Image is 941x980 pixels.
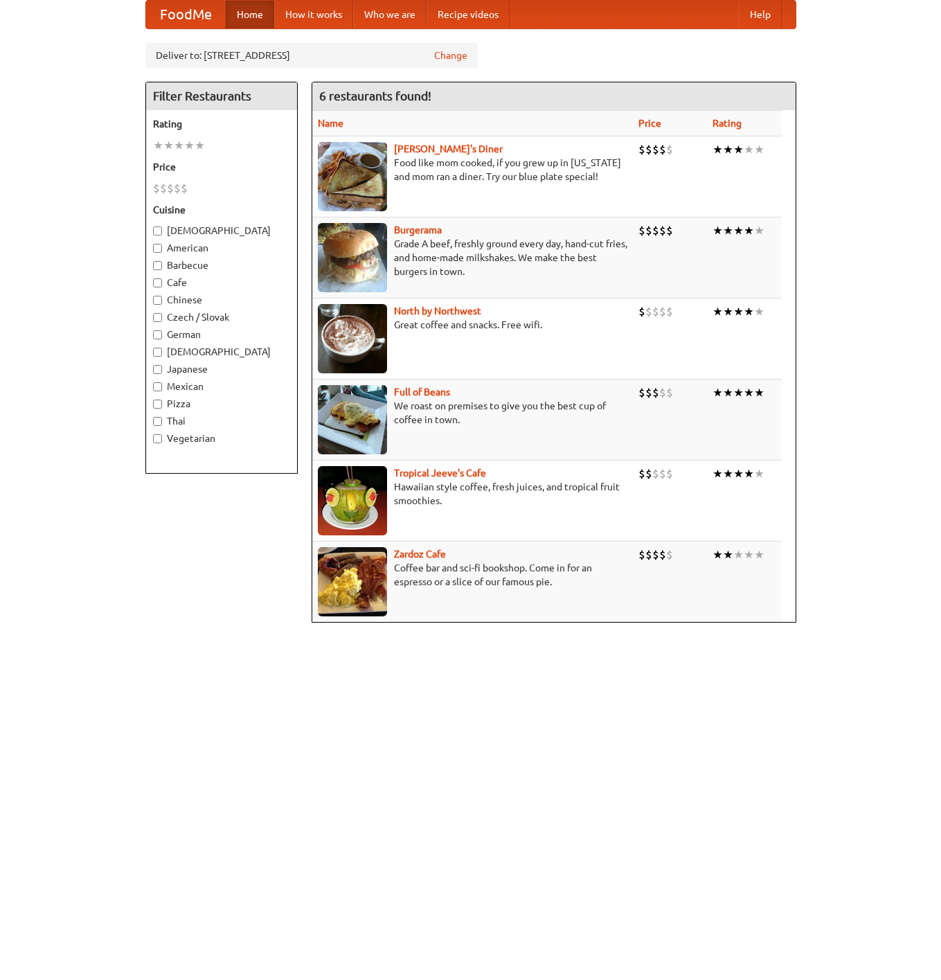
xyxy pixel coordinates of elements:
[318,547,387,616] img: zardoz.jpg
[318,399,627,427] p: We roast on premises to give you the best cup of coffee in town.
[226,1,274,28] a: Home
[645,304,652,319] li: $
[153,244,162,253] input: American
[723,223,733,238] li: ★
[153,181,160,196] li: $
[652,304,659,319] li: $
[394,386,450,398] a: Full of Beans
[153,226,162,235] input: [DEMOGRAPHIC_DATA]
[318,318,627,332] p: Great coffee and snacks. Free wifi.
[733,385,744,400] li: ★
[733,304,744,319] li: ★
[153,203,290,217] h5: Cuisine
[163,138,174,153] li: ★
[744,223,754,238] li: ★
[666,142,673,157] li: $
[638,385,645,400] li: $
[754,466,764,481] li: ★
[652,466,659,481] li: $
[153,138,163,153] li: ★
[318,156,627,184] p: Food like mom cooked, if you grew up in [US_STATE] and mom ran a diner. Try our blue plate special!
[394,467,486,479] a: Tropical Jeeve's Cafe
[744,547,754,562] li: ★
[733,547,744,562] li: ★
[733,223,744,238] li: ★
[652,142,659,157] li: $
[153,417,162,426] input: Thai
[318,466,387,535] img: jeeves.jpg
[733,466,744,481] li: ★
[153,434,162,443] input: Vegetarian
[394,224,442,235] b: Burgerama
[318,142,387,211] img: sallys.jpg
[153,345,290,359] label: [DEMOGRAPHIC_DATA]
[744,466,754,481] li: ★
[394,305,481,317] a: North by Northwest
[713,118,742,129] a: Rating
[713,142,723,157] li: ★
[146,82,297,110] h4: Filter Restaurants
[713,547,723,562] li: ★
[153,328,290,341] label: German
[739,1,782,28] a: Help
[666,466,673,481] li: $
[318,304,387,373] img: north.jpg
[153,431,290,445] label: Vegetarian
[744,142,754,157] li: ★
[318,118,343,129] a: Name
[638,223,645,238] li: $
[318,480,627,508] p: Hawaiian style coffee, fresh juices, and tropical fruit smoothies.
[145,43,478,68] div: Deliver to: [STREET_ADDRESS]
[645,223,652,238] li: $
[318,223,387,292] img: burgerama.jpg
[153,365,162,374] input: Japanese
[153,400,162,409] input: Pizza
[638,118,661,129] a: Price
[713,223,723,238] li: ★
[318,237,627,278] p: Grade A beef, freshly ground every day, hand-cut fries, and home-made milkshakes. We make the bes...
[153,160,290,174] h5: Price
[652,547,659,562] li: $
[713,385,723,400] li: ★
[666,223,673,238] li: $
[153,258,290,272] label: Barbecue
[153,276,290,289] label: Cafe
[174,181,181,196] li: $
[318,385,387,454] img: beans.jpg
[394,143,503,154] a: [PERSON_NAME]'s Diner
[160,181,167,196] li: $
[181,181,188,196] li: $
[645,547,652,562] li: $
[652,385,659,400] li: $
[434,48,467,62] a: Change
[645,385,652,400] li: $
[153,278,162,287] input: Cafe
[153,293,290,307] label: Chinese
[713,304,723,319] li: ★
[733,142,744,157] li: ★
[153,296,162,305] input: Chinese
[659,142,666,157] li: $
[723,142,733,157] li: ★
[174,138,184,153] li: ★
[754,385,764,400] li: ★
[318,561,627,589] p: Coffee bar and sci-fi bookshop. Come in for an espresso or a slice of our famous pie.
[394,549,446,560] a: Zardoz Cafe
[195,138,205,153] li: ★
[638,547,645,562] li: $
[153,380,290,393] label: Mexican
[153,224,290,238] label: [DEMOGRAPHIC_DATA]
[659,304,666,319] li: $
[666,385,673,400] li: $
[153,313,162,322] input: Czech / Slovak
[754,142,764,157] li: ★
[754,304,764,319] li: ★
[645,142,652,157] li: $
[754,223,764,238] li: ★
[723,547,733,562] li: ★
